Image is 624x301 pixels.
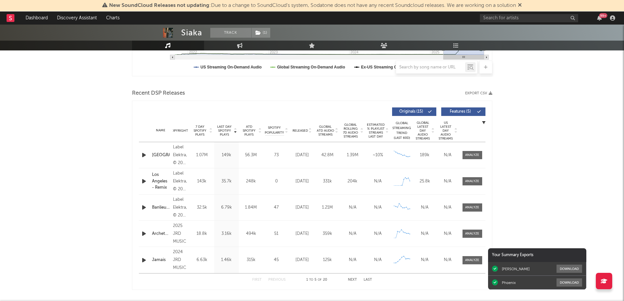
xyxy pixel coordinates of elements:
span: 7 Day Spotify Plays [191,125,209,137]
div: [DATE] [291,231,313,237]
div: 51 [265,231,288,237]
a: Charts [102,11,124,25]
div: Your Summary Exports [488,248,586,262]
div: N/A [367,178,389,185]
span: Last Day Spotify Plays [216,125,233,137]
button: Next [348,278,357,282]
div: 32.5k [191,204,213,211]
div: Label Elektra, © 2025 Warner Music France [173,170,188,193]
div: N/A [342,231,364,237]
div: 1.21M [316,204,338,211]
div: [DATE] [291,257,313,263]
div: 42.8M [316,152,338,159]
button: (1) [252,28,270,38]
div: 248k [240,178,262,185]
div: [DATE] [291,204,313,211]
a: Jamais [152,257,170,263]
div: 99 + [599,13,607,18]
span: Features ( 5 ) [445,110,476,114]
a: Los Angeles - Remix [152,172,170,191]
button: Download [557,265,582,273]
span: of [318,278,322,281]
button: First [252,278,262,282]
input: Search by song name or URL [396,65,465,70]
a: [GEOGRAPHIC_DATA] [152,152,170,159]
div: Label Elektra, © 2022 Warner Music France [173,196,188,219]
div: Phoenix [502,280,516,285]
div: 25.8k [415,178,435,185]
div: 1.46k [216,257,237,263]
div: 56.3M [240,152,262,159]
div: ~ 10 % [367,152,389,159]
div: 73 [265,152,288,159]
div: N/A [342,257,364,263]
div: N/A [367,257,389,263]
div: 1 5 20 [299,276,335,284]
div: 494k [240,231,262,237]
span: Global Latest Day Audio Streams [415,121,431,141]
span: Released [293,129,308,133]
button: Track [210,28,251,38]
div: Label Elektra, © 2021 Warner Music France [173,143,188,167]
button: Export CSV [465,91,492,95]
span: ( 1 ) [251,28,271,38]
div: 143k [191,178,213,185]
div: N/A [438,204,458,211]
div: 18.8k [191,231,213,237]
a: Banlieusards [152,204,170,211]
button: 99+ [597,15,602,21]
button: Last [364,278,372,282]
div: N/A [438,257,458,263]
span: ATD Spotify Plays [240,125,258,137]
div: 1.07M [191,152,213,159]
div: 6.79k [216,204,237,211]
div: 359k [316,231,338,237]
span: : Due to a change to SoundCloud's system, Sodatone does not have any recent Soundcloud releases. ... [109,3,516,8]
span: Estimated % Playlist Streams Last Day [367,123,385,139]
div: 189k [415,152,435,159]
a: Discovery Assistant [52,11,102,25]
span: Recent DSP Releases [132,89,185,97]
button: Features(5) [441,107,485,116]
div: 3.16k [216,231,237,237]
div: Name [152,128,170,133]
div: N/A [415,204,435,211]
div: 6.63k [191,257,213,263]
span: Global Rolling 7D Audio Streams [342,123,360,139]
div: 2024 JRD MUSIC [173,248,188,272]
span: Copyright [169,129,188,133]
div: [PERSON_NAME] [502,267,530,271]
span: Originals ( 15 ) [396,110,426,114]
span: US Latest Day Audio Streams [438,121,454,141]
span: Global ATD Audio Streams [316,125,334,137]
div: [DATE] [291,152,313,159]
button: Originals(15) [392,107,436,116]
div: N/A [367,204,389,211]
div: 315k [240,257,262,263]
div: N/A [438,178,458,185]
div: 125k [316,257,338,263]
div: 1.39M [342,152,364,159]
div: N/A [438,152,458,159]
input: Search for artists [480,14,578,22]
span: New SoundCloud Releases not updating [109,3,209,8]
div: 149k [216,152,237,159]
div: 331k [316,178,338,185]
div: 45 [265,257,288,263]
div: 2025 JRD MUSIC [173,222,188,246]
div: Siaka [181,28,202,38]
div: 35.7k [216,178,237,185]
div: N/A [342,204,364,211]
span: to [309,278,313,281]
div: Archetype [152,231,170,237]
div: N/A [415,257,435,263]
a: Dashboard [21,11,52,25]
div: [DATE] [291,178,313,185]
div: 47 [265,204,288,211]
button: Previous [268,278,286,282]
div: 0 [265,178,288,185]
